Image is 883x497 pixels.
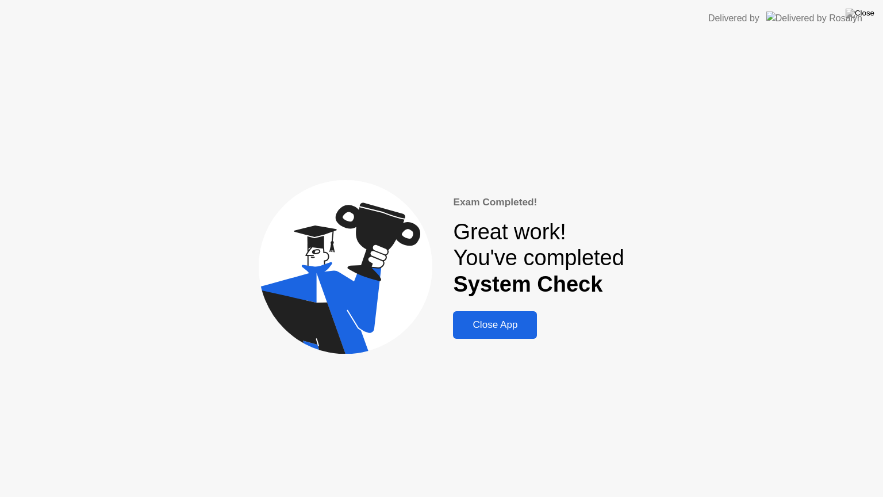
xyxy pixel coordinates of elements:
[453,219,624,298] div: Great work! You've completed
[846,9,874,18] img: Close
[766,12,862,25] img: Delivered by Rosalyn
[456,319,533,331] div: Close App
[453,272,602,296] b: System Check
[453,195,624,210] div: Exam Completed!
[708,12,759,25] div: Delivered by
[453,311,537,339] button: Close App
